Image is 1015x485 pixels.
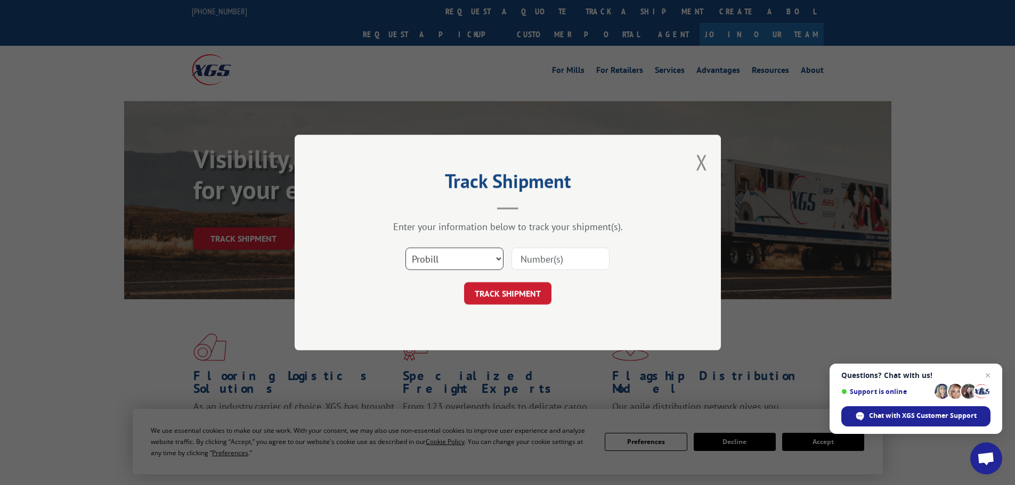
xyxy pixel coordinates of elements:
[869,411,977,421] span: Chat with XGS Customer Support
[464,282,551,305] button: TRACK SHIPMENT
[970,442,1002,474] div: Open chat
[981,369,994,382] span: Close chat
[696,148,708,176] button: Close modal
[348,174,668,194] h2: Track Shipment
[841,406,990,426] div: Chat with XGS Customer Support
[348,220,668,233] div: Enter your information below to track your shipment(s).
[841,371,990,380] span: Questions? Chat with us!
[511,248,610,270] input: Number(s)
[841,388,931,396] span: Support is online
